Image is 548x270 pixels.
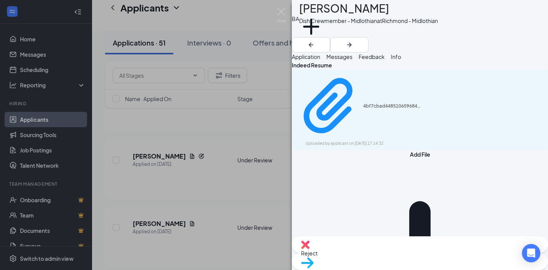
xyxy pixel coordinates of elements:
[363,103,421,109] div: 4bf7cbad44851065968412603fa66485.pdf
[299,17,438,25] div: Dish Crewmember - Midlothian at Richmond - Midlothian
[359,53,385,60] span: Feedback
[292,61,548,69] div: Indeed Resume
[326,53,352,60] span: Messages
[296,73,363,139] svg: Paperclip
[296,73,421,147] a: Paperclip4bf7cbad44851065968412603fa66485.pdfUploaded by applicant on [DATE] 17:14:32
[522,244,540,262] div: Open Intercom Messenger
[299,15,323,47] button: PlusAdd a tag
[299,15,323,39] svg: Plus
[301,250,318,257] span: Reject
[330,37,369,52] button: ArrowRight
[306,141,421,147] div: Uploaded by applicant on [DATE] 17:14:32
[292,53,320,60] span: Application
[292,15,299,23] div: BA
[306,40,316,49] svg: ArrowLeftNew
[345,40,354,49] svg: ArrowRight
[292,37,330,52] button: ArrowLeftNew
[391,53,401,60] span: Info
